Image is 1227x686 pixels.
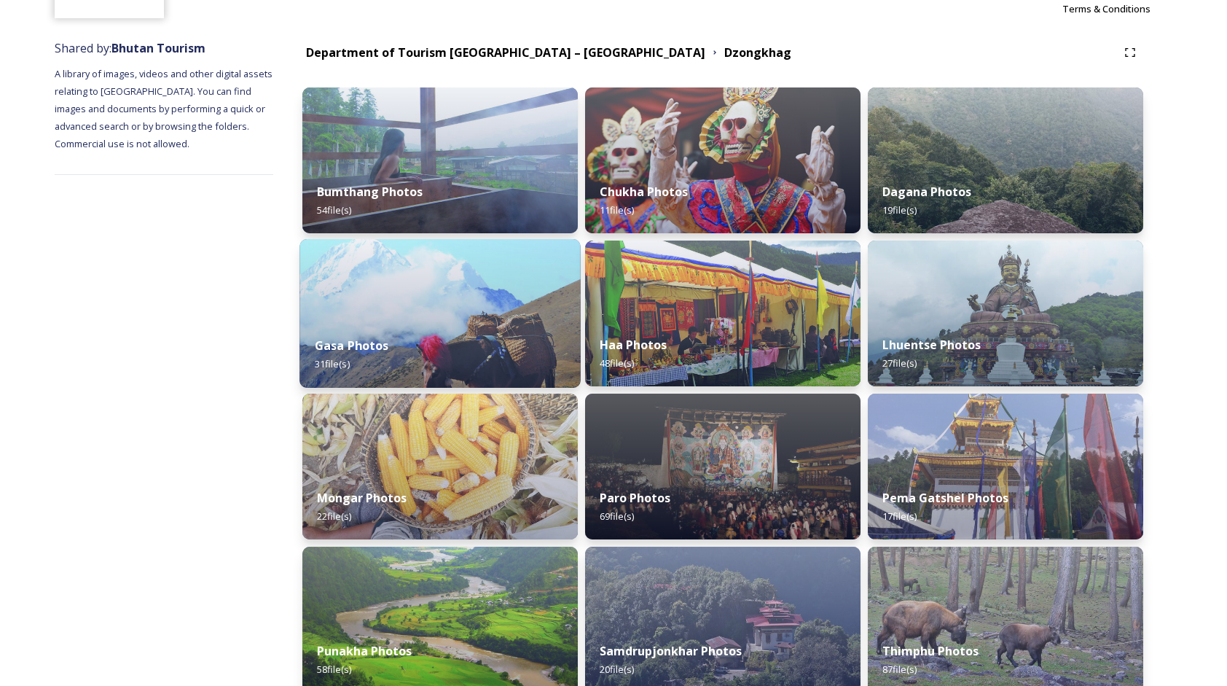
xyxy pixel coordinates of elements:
strong: Gasa Photos [315,338,389,354]
strong: Pema Gatshel Photos [882,490,1008,506]
span: 31 file(s) [315,357,350,370]
strong: Bhutan Tourism [111,40,205,56]
img: parofestivals%2520teaser.jpg [585,394,861,539]
span: 54 file(s) [317,203,351,217]
strong: Dagana Photos [882,184,971,200]
span: 11 file(s) [600,203,634,217]
img: tshechu%2520story%2520image-8.jpg [585,87,861,233]
img: stone%2520stairs2.jpg [868,87,1143,233]
img: gasa%2520story%2520image2.jpg [299,239,581,388]
span: Shared by: [55,40,205,56]
strong: Dzongkhag [724,44,791,61]
strong: Punakha Photos [317,643,412,659]
strong: Bumthang Photos [317,184,423,200]
span: Terms & Conditions [1062,2,1150,15]
span: 22 file(s) [317,510,351,523]
strong: Haa Photos [600,337,667,353]
strong: Chukha Photos [600,184,688,200]
strong: Department of Tourism [GEOGRAPHIC_DATA] – [GEOGRAPHIC_DATA] [306,44,705,61]
span: 58 file(s) [317,663,351,676]
span: 20 file(s) [600,663,634,676]
strong: Mongar Photos [317,490,407,506]
span: 69 file(s) [600,510,634,523]
span: 19 file(s) [882,203,917,217]
span: 27 file(s) [882,356,917,370]
span: 17 file(s) [882,510,917,523]
strong: Paro Photos [600,490,670,506]
span: 48 file(s) [600,356,634,370]
img: mongar5.jpg [302,394,578,539]
strong: Lhuentse Photos [882,337,981,353]
img: Takila1%283%29.jpg [868,241,1143,386]
span: A library of images, videos and other digital assets relating to [GEOGRAPHIC_DATA]. You can find ... [55,67,275,150]
img: Festival%2520Header.jpg [868,394,1143,539]
img: Haa%2520festival%2520story%2520image1.jpg [585,241,861,386]
img: hot%2520stone%2520bath.jpg [302,87,578,233]
span: 87 file(s) [882,663,917,676]
strong: Samdrupjonkhar Photos [600,643,742,659]
strong: Thimphu Photos [882,643,979,659]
